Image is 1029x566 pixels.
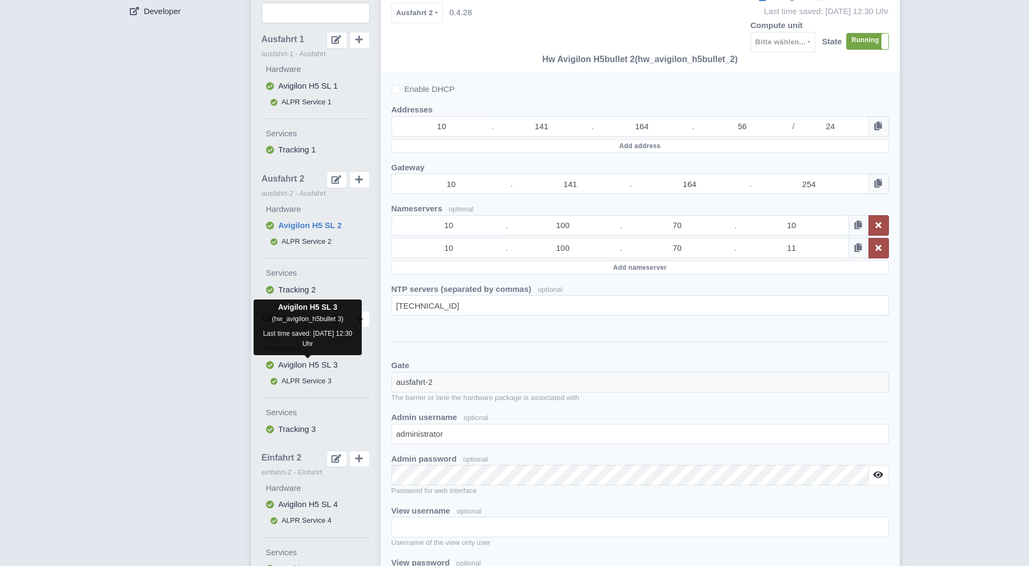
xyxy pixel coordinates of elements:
[266,547,370,559] label: Services
[258,329,357,349] div: Last time saved: [DATE] 12:30 Uhr
[262,374,370,389] button: ALPR Service 3
[635,55,738,64] span: (hw_avigilon_h5bullet_2)
[282,516,332,524] span: ALPR Service 4
[396,6,433,19] div: Ausfahrt 2
[391,537,889,548] small: Username of the view only user
[262,496,370,513] button: Avigilon H5 SL 4
[542,55,635,64] span: Hw Avigilon H5bullet 2
[449,205,474,213] small: optional
[278,500,338,509] span: Avigilon H5 SL 4
[538,285,563,294] span: optional
[846,33,889,50] div: RunningStopped
[262,453,302,463] span: Einfahrt 2
[755,36,806,49] div: Bitte wählen...
[751,19,803,32] label: Compute unit
[144,5,181,18] span: Developer
[262,95,370,110] button: ALPR Service 1
[278,360,338,369] span: Avigilon H5 SL 3
[262,188,370,199] small: ausfahrt-2 - Ausfahrt
[262,174,304,184] span: Ausfahrt 2
[262,513,370,528] button: ALPR Service 4
[391,411,457,424] label: Admin username
[278,81,338,90] span: Avigilon H5 SL 1
[463,455,488,463] span: optional
[278,285,316,294] span: Tracking 2
[262,234,370,249] button: ALPR Service 2
[391,261,889,275] button: Add nameserver
[278,303,337,311] strong: Avigilon H5 SL 3
[278,424,316,434] span: Tracking 3
[391,392,889,403] small: The barrier or lane the hardware package is associated with
[121,1,251,22] a: Developer
[262,35,304,44] span: Ausfahrt 1
[262,78,370,95] button: Avigilon H5 SL 1
[391,485,889,496] small: Password for web interface
[266,63,370,76] label: Hardware
[847,34,888,49] label: Running
[266,407,370,419] label: Services
[282,377,332,385] span: ALPR Service 3
[764,5,889,18] div: Last time saved: [DATE] 12:30 Uhr
[278,145,316,154] span: Tracking 1
[404,84,455,94] span: Enable DHCP
[463,414,488,422] span: optional
[391,203,442,215] label: Nameservers
[391,104,433,116] label: Addresses
[262,49,370,59] small: ausfahrt-1 - Ausfahrt
[391,139,889,153] button: Add address
[391,359,409,372] label: Gate
[262,421,370,438] button: Tracking 3
[391,505,450,517] label: View username
[456,507,481,515] span: optional
[282,98,332,106] span: ALPR Service 1
[262,357,370,374] button: Avigilon H5 SL 3
[391,453,457,465] label: Admin password
[391,283,532,296] label: NTP servers (separated by commas)
[282,237,332,245] span: ALPR Service 2
[822,36,842,48] label: State
[266,128,370,140] label: Services
[262,217,370,234] button: Avigilon H5 SL 2
[262,142,370,158] button: Tracking 1
[278,221,342,230] span: Avigilon H5 SL 2
[262,467,370,478] small: einfahrt-2 - Einfahrt
[449,4,479,19] span: 0.4.28
[272,315,343,323] small: (hw_avigilon_h5bullet 3)
[262,282,370,298] button: Tracking 2
[266,203,370,216] label: Hardware
[266,482,370,495] label: Hardware
[391,162,425,174] label: Gateway
[266,267,370,279] label: Services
